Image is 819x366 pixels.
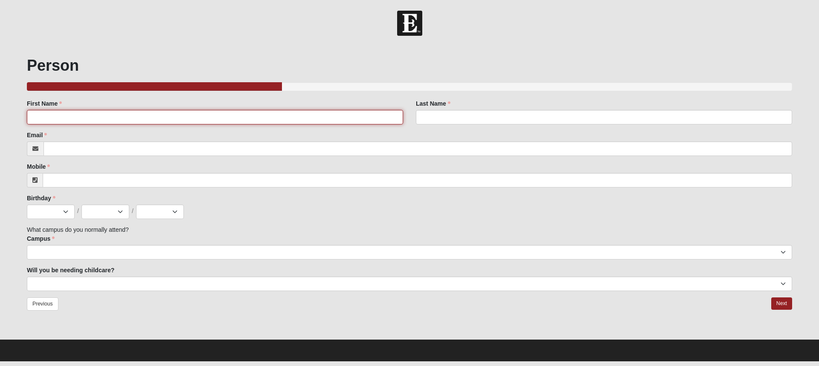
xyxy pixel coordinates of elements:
label: Last Name [416,99,450,108]
a: Next [771,297,792,310]
h1: Person [27,56,792,75]
label: First Name [27,99,62,108]
label: Mobile [27,162,50,171]
a: Previous [27,297,58,311]
div: What campus do you normally attend? [27,99,792,291]
span: / [77,207,79,216]
span: / [132,207,134,216]
label: Birthday [27,194,55,202]
label: Campus [27,234,55,243]
img: Church of Eleven22 Logo [397,11,422,36]
label: Will you be needing childcare? [27,266,114,274]
label: Email [27,131,47,139]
